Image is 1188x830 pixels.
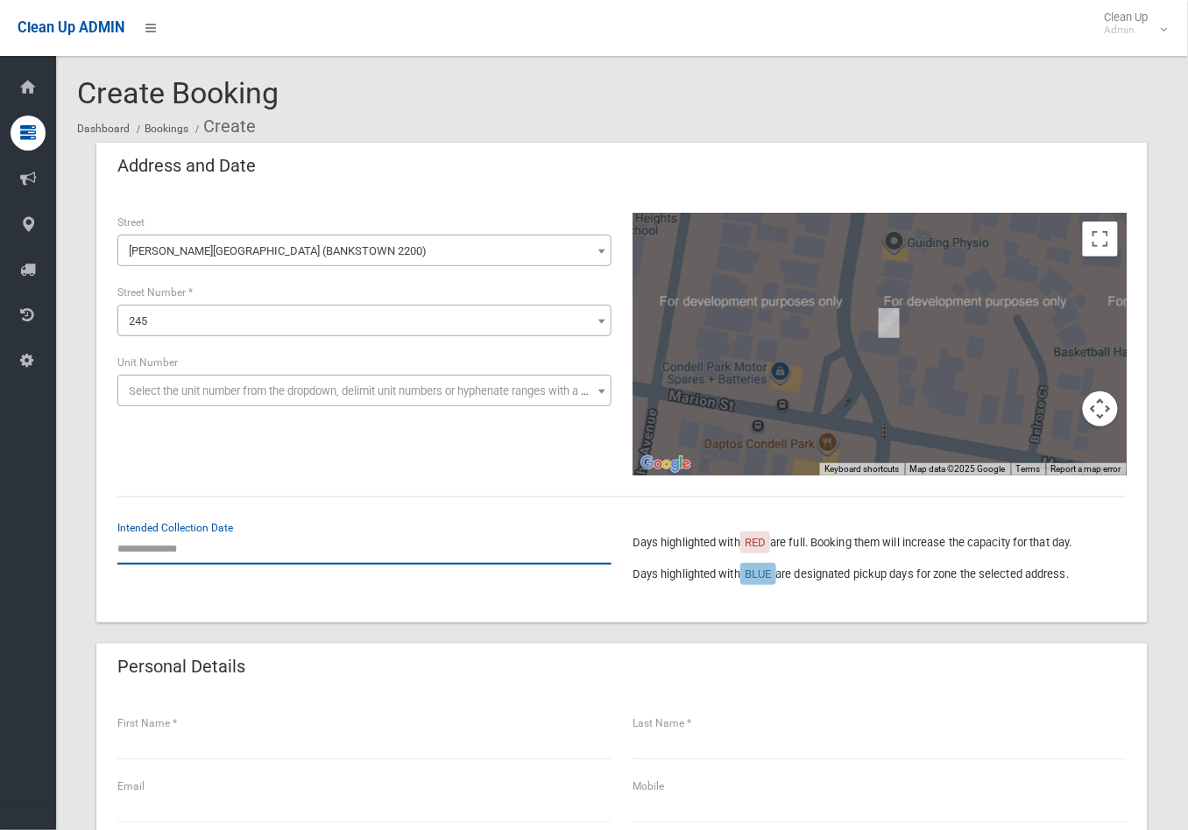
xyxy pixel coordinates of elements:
[633,532,1127,553] p: Days highlighted with are full. Booking them will increase the capacity for that day.
[1083,222,1118,257] button: Toggle fullscreen view
[824,463,900,475] button: Keyboard shortcuts
[96,149,277,183] header: Address and Date
[1096,11,1166,37] span: Clean Up
[145,123,188,135] a: Bookings
[18,19,124,36] span: Clean Up ADMIN
[1016,464,1041,474] a: Terms (opens in new tab)
[879,308,900,338] div: 245 Marion Street, BANKSTOWN NSW 2200
[637,453,695,475] img: Google
[745,536,766,549] span: RED
[117,305,612,336] span: 245
[122,239,607,264] span: Marion Street (BANKSTOWN 2200)
[117,235,612,266] span: Marion Street (BANKSTOWN 2200)
[1105,24,1149,37] small: Admin
[633,564,1127,585] p: Days highlighted with are designated pickup days for zone the selected address.
[77,123,130,135] a: Dashboard
[77,75,279,110] span: Create Booking
[129,314,147,327] span: 245
[910,464,1006,474] span: Map data ©2025 Google
[96,650,266,684] header: Personal Details
[745,567,771,580] span: BLUE
[191,110,256,143] li: Create
[129,384,619,397] span: Select the unit number from the dropdown, delimit unit numbers or hyphenate ranges with a comma
[1083,391,1118,426] button: Map camera controls
[122,309,607,334] span: 245
[1051,464,1121,474] a: Report a map error
[637,453,695,475] a: Open this area in Google Maps (opens a new window)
